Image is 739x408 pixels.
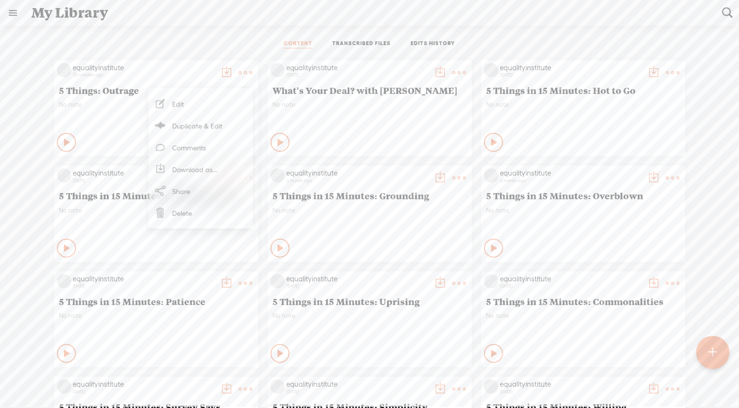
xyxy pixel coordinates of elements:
div: a month ago [500,178,643,184]
span: No note [59,312,253,320]
span: No note [59,101,253,109]
a: EDITS HISTORY [411,40,455,48]
span: No note [273,101,467,109]
div: [DATE] [287,72,429,78]
img: videoLoading.png [484,63,498,77]
a: Duplicate & Edit [153,115,248,137]
img: videoLoading.png [484,380,498,394]
img: videoLoading.png [57,168,71,183]
span: What's Your Deal? with [PERSON_NAME] [273,84,467,96]
span: 5 Things in 15 Minutes: Overblown [486,190,680,201]
img: videoLoading.png [271,168,285,183]
img: videoLoading.png [57,63,71,77]
a: Download as... [153,158,248,180]
span: No note [273,312,467,320]
a: CONTENT [284,40,312,48]
span: 5 Things in 15 Minutes: Grounding [273,190,467,201]
div: [DATE] [73,389,215,395]
span: 5 Things: Outrage [59,84,253,96]
a: Comments [153,137,248,158]
span: 5 Things in 15 Minutes: Patience [59,296,253,307]
div: equalityinstitute [73,168,215,178]
div: [DATE] [287,283,429,289]
a: TRANSCRIBED FILES [332,40,391,48]
div: equalityinstitute [287,380,429,389]
a: Edit [153,93,248,115]
span: No note [59,206,253,214]
span: 5 Things in 15 Minutes: #doingthework [59,190,253,201]
div: a month ago [287,178,429,184]
img: videoLoading.png [57,380,71,394]
div: [DATE] [287,389,429,395]
span: 5 Things in 15 Minutes: Uprising [273,296,467,307]
div: [DATE] [73,283,215,289]
img: videoLoading.png [484,274,498,288]
img: videoLoading.png [271,274,285,288]
div: equalityinstitute [287,168,429,178]
span: No note [486,101,680,109]
div: equalityinstitute [287,274,429,284]
div: equalityinstitute [500,63,643,73]
span: 5 Things in 15 Minutes: Hot to Go [486,84,680,96]
div: equalityinstitute [500,380,643,389]
div: equalityinstitute [500,168,643,178]
img: videoLoading.png [57,274,71,288]
img: videoLoading.png [271,63,285,77]
img: videoLoading.png [271,380,285,394]
div: equalityinstitute [287,63,429,73]
span: No note [486,206,680,214]
div: My Library [25,0,715,25]
div: equalityinstitute [73,63,215,73]
img: videoLoading.png [484,168,498,183]
span: No note [486,312,680,320]
div: [DATE] [500,389,643,395]
div: [DATE] [500,283,643,289]
span: 5 Things in 15 Minutes: Commonalities [486,296,680,307]
a: Share [153,180,248,202]
span: No note [273,206,467,214]
div: 33 minutes ago [73,72,215,78]
div: [DATE] [73,178,215,184]
div: equalityinstitute [73,274,215,284]
div: equalityinstitute [500,274,643,284]
div: [DATE] [500,72,643,78]
a: Delete [153,202,248,224]
div: equalityinstitute [73,380,215,389]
